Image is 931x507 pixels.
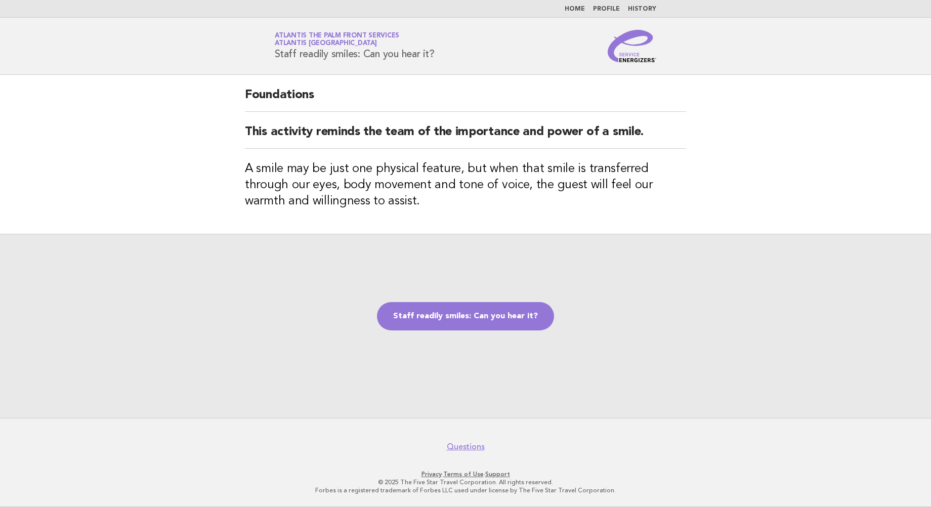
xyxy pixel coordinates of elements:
[275,32,399,47] a: Atlantis The Palm Front ServicesAtlantis [GEOGRAPHIC_DATA]
[447,442,485,452] a: Questions
[245,124,686,149] h2: This activity reminds the team of the importance and power of a smile.
[156,478,775,486] p: © 2025 The Five Star Travel Corporation. All rights reserved.
[156,470,775,478] p: · ·
[156,486,775,494] p: Forbes is a registered trademark of Forbes LLC used under license by The Five Star Travel Corpora...
[275,40,377,47] span: Atlantis [GEOGRAPHIC_DATA]
[245,161,686,209] h3: A smile may be just one physical feature, but when that smile is transferred through our eyes, bo...
[443,471,484,478] a: Terms of Use
[275,33,435,59] h1: Staff readily smiles: Can you hear it?
[608,30,656,62] img: Service Energizers
[628,6,656,12] a: History
[565,6,585,12] a: Home
[377,302,554,330] a: Staff readily smiles: Can you hear it?
[421,471,442,478] a: Privacy
[593,6,620,12] a: Profile
[485,471,510,478] a: Support
[245,87,686,112] h2: Foundations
